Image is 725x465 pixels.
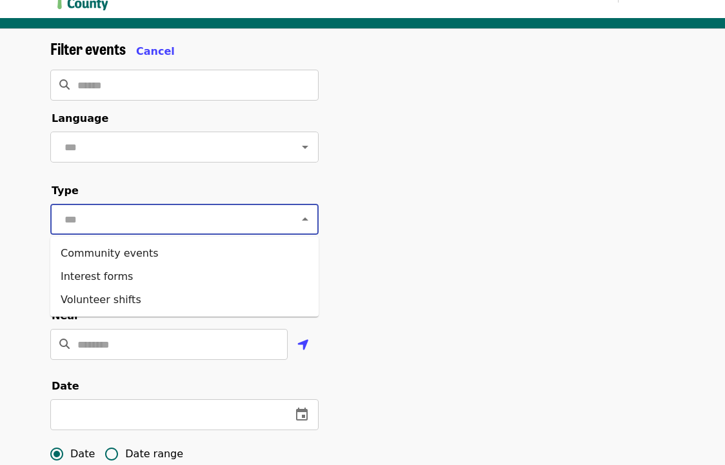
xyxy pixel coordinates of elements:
button: Close [296,210,314,228]
i: location-arrow icon [297,337,309,353]
span: Date [52,380,79,392]
span: Date [70,446,95,462]
input: Location [77,329,288,360]
input: Search [77,70,319,101]
button: Use my location [288,330,319,361]
span: Filter events [50,37,126,59]
i: search icon [59,338,70,350]
span: Cancel [136,45,175,57]
li: Volunteer shifts [50,288,319,312]
button: change date [286,399,317,430]
i: search icon [59,79,70,91]
button: Cancel [136,44,175,59]
span: Type [52,184,79,197]
li: Interest forms [50,265,319,288]
li: Community events [50,242,319,265]
button: Open [296,138,314,156]
span: Language [52,112,108,124]
span: Date range [125,446,183,462]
